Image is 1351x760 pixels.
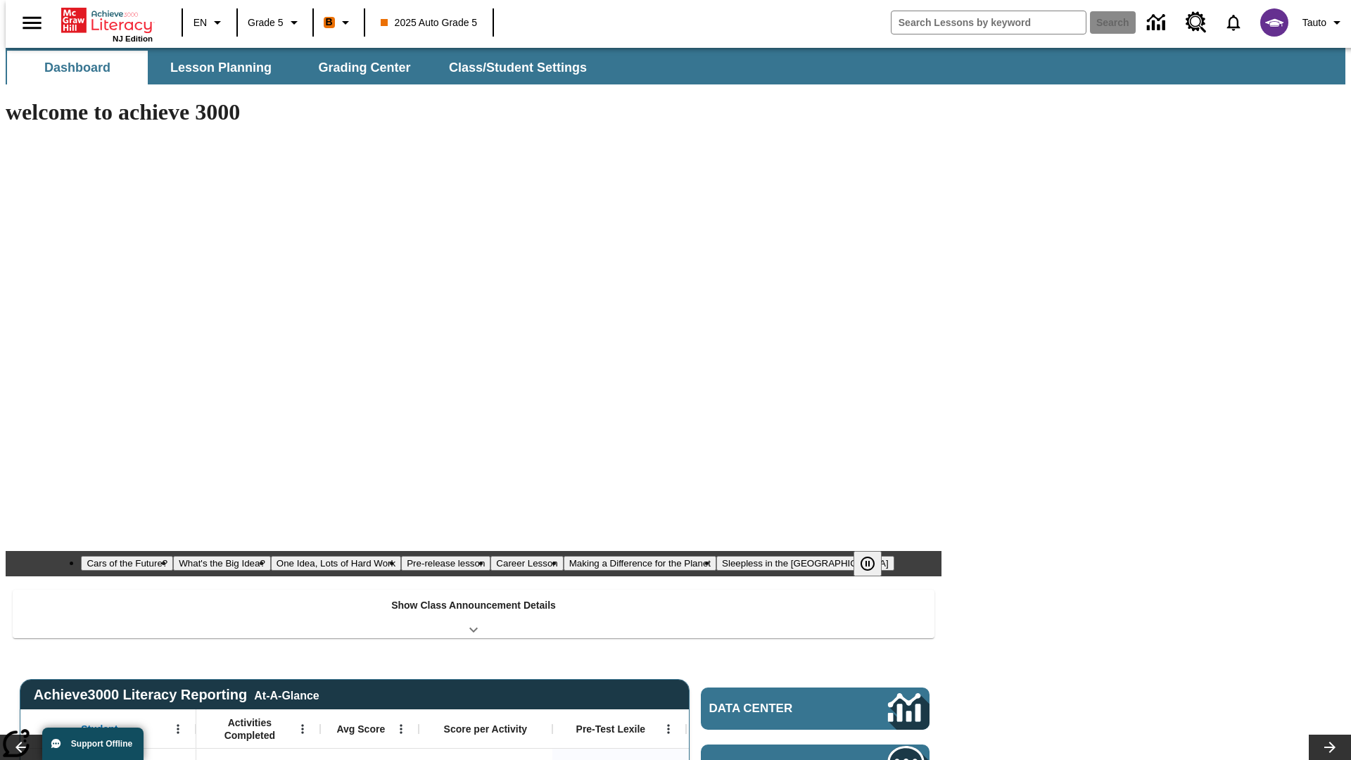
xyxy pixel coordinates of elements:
span: Avg Score [336,723,385,735]
button: Boost Class color is orange. Change class color [318,10,360,35]
span: Grading Center [318,60,410,76]
span: Achieve3000 Literacy Reporting [34,687,319,703]
button: Slide 7 Sleepless in the Animal Kingdom [716,556,894,571]
div: Show Class Announcement Details [13,590,934,638]
div: Pause [854,551,896,576]
button: Support Offline [42,728,144,760]
button: Language: EN, Select a language [187,10,232,35]
button: Slide 1 Cars of the Future? [81,556,173,571]
button: Pause [854,551,882,576]
button: Slide 5 Career Lesson [490,556,563,571]
button: Open Menu [391,718,412,740]
button: Class/Student Settings [438,51,598,84]
button: Slide 2 What's the Big Idea? [173,556,271,571]
h1: welcome to achieve 3000 [6,99,941,125]
input: search field [892,11,1086,34]
button: Grade: Grade 5, Select a grade [242,10,308,35]
p: Show Class Announcement Details [391,598,556,613]
button: Slide 6 Making a Difference for the Planet [564,556,716,571]
a: Data Center [1138,4,1177,42]
a: Notifications [1215,4,1252,41]
button: Open Menu [167,718,189,740]
a: Data Center [701,688,930,730]
span: Tauto [1302,15,1326,30]
button: Open Menu [292,718,313,740]
span: Data Center [709,702,841,716]
button: Lesson Planning [151,51,291,84]
span: Activities Completed [203,716,296,742]
span: Student [81,723,118,735]
span: NJ Edition [113,34,153,43]
span: EN [194,15,207,30]
img: avatar image [1260,8,1288,37]
span: Lesson Planning [170,60,272,76]
span: Grade 5 [248,15,284,30]
a: Home [61,6,153,34]
span: Pre-Test Lexile [576,723,646,735]
div: At-A-Glance [254,687,319,702]
button: Grading Center [294,51,435,84]
button: Select a new avatar [1252,4,1297,41]
button: Slide 3 One Idea, Lots of Hard Work [271,556,401,571]
button: Lesson carousel, Next [1309,735,1351,760]
div: Home [61,5,153,43]
div: SubNavbar [6,48,1345,84]
button: Dashboard [7,51,148,84]
span: 2025 Auto Grade 5 [381,15,478,30]
button: Profile/Settings [1297,10,1351,35]
a: Resource Center, Will open in new tab [1177,4,1215,42]
button: Open side menu [11,2,53,44]
span: Support Offline [71,739,132,749]
span: B [326,13,333,31]
button: Open Menu [658,718,679,740]
span: Score per Activity [444,723,528,735]
button: Slide 4 Pre-release lesson [401,556,490,571]
span: Dashboard [44,60,110,76]
div: SubNavbar [6,51,600,84]
span: Class/Student Settings [449,60,587,76]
